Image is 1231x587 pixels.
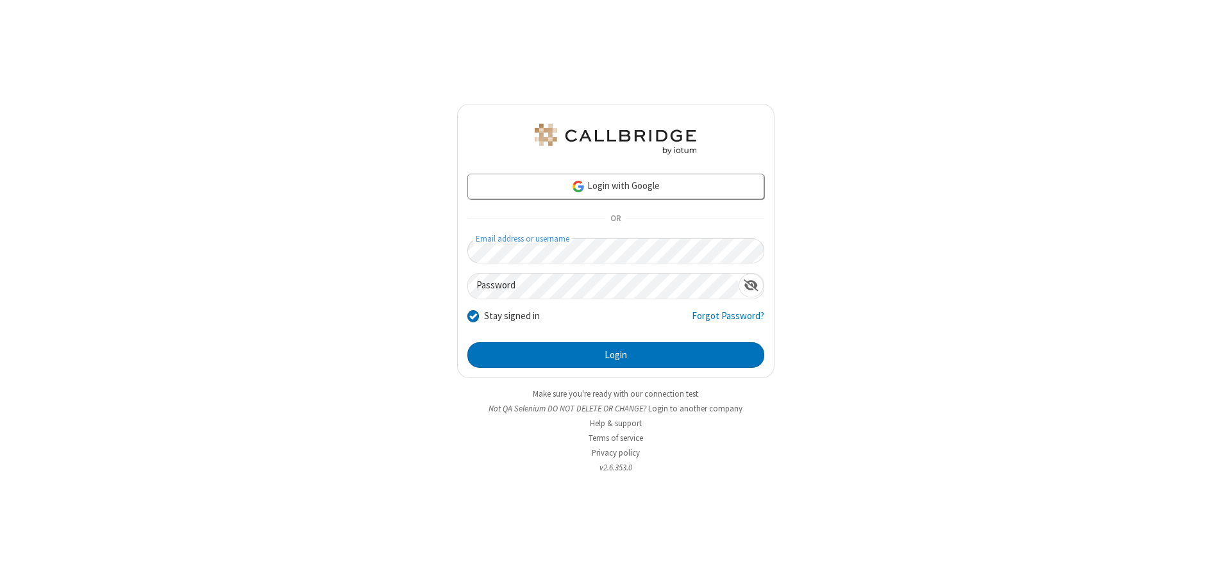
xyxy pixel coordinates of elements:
a: Privacy policy [592,447,640,458]
a: Login with Google [467,174,764,199]
input: Email address or username [467,238,764,263]
img: google-icon.png [571,179,585,194]
a: Terms of service [589,433,643,443]
li: v2.6.353.0 [457,461,775,474]
div: Show password [739,274,764,297]
button: Login [467,342,764,368]
button: Login to another company [648,402,742,415]
a: Make sure you're ready with our connection test [533,388,698,399]
label: Stay signed in [484,309,540,324]
a: Forgot Password? [692,309,764,333]
li: Not QA Selenium DO NOT DELETE OR CHANGE? [457,402,775,415]
img: QA Selenium DO NOT DELETE OR CHANGE [532,124,699,154]
input: Password [468,274,739,299]
span: OR [605,210,626,228]
a: Help & support [590,418,642,429]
